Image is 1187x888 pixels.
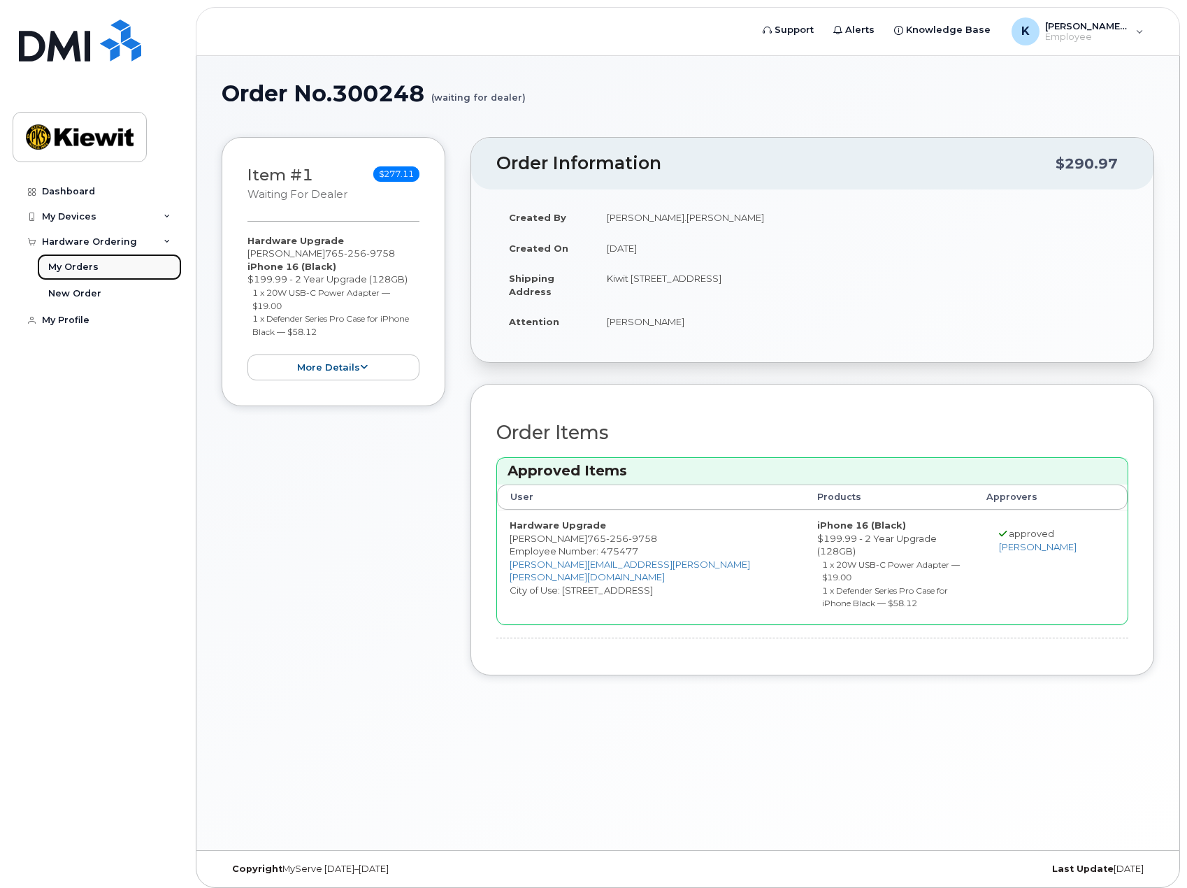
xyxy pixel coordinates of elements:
[510,545,638,557] span: Employee Number: 475477
[232,864,282,874] strong: Copyright
[817,520,906,531] strong: iPhone 16 (Black)
[843,864,1154,875] div: [DATE]
[247,355,419,380] button: more details
[509,212,566,223] strong: Created By
[974,485,1102,510] th: Approvers
[496,154,1056,173] h2: Order Information
[1126,827,1177,878] iframe: Messenger Launcher
[628,533,657,544] span: 9758
[509,273,554,297] strong: Shipping Address
[247,261,336,272] strong: iPhone 16 (Black)
[373,166,419,182] span: $277.11
[805,485,974,510] th: Products
[247,188,347,201] small: waiting for dealer
[594,202,1128,233] td: [PERSON_NAME].[PERSON_NAME]
[1056,150,1118,177] div: $290.97
[594,233,1128,264] td: [DATE]
[366,248,395,259] span: 9758
[822,585,948,609] small: 1 x Defender Series Pro Case for iPhone Black — $58.12
[247,234,419,380] div: [PERSON_NAME] $199.99 - 2 Year Upgrade (128GB)
[587,533,657,544] span: 765
[805,510,974,624] td: $199.99 - 2 Year Upgrade (128GB)
[247,166,347,202] h3: Item #1
[510,559,750,583] a: [PERSON_NAME][EMAIL_ADDRESS][PERSON_NAME][PERSON_NAME][DOMAIN_NAME]
[497,510,805,624] td: [PERSON_NAME] City of Use: [STREET_ADDRESS]
[1009,528,1054,539] span: approved
[510,520,606,531] strong: Hardware Upgrade
[431,81,526,103] small: (waiting for dealer)
[594,306,1128,337] td: [PERSON_NAME]
[1052,864,1114,874] strong: Last Update
[222,864,533,875] div: MyServe [DATE]–[DATE]
[497,485,805,510] th: User
[252,287,390,311] small: 1 x 20W USB-C Power Adapter — $19.00
[606,533,628,544] span: 256
[508,461,1117,480] h3: Approved Items
[594,263,1128,306] td: Kiwit [STREET_ADDRESS]
[999,541,1077,552] a: [PERSON_NAME]
[222,81,1154,106] h1: Order No.300248
[496,422,1128,443] h2: Order Items
[822,559,960,583] small: 1 x 20W USB-C Power Adapter — $19.00
[509,243,568,254] strong: Created On
[252,313,409,337] small: 1 x Defender Series Pro Case for iPhone Black — $58.12
[325,248,395,259] span: 765
[247,235,344,246] strong: Hardware Upgrade
[344,248,366,259] span: 256
[509,316,559,327] strong: Attention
